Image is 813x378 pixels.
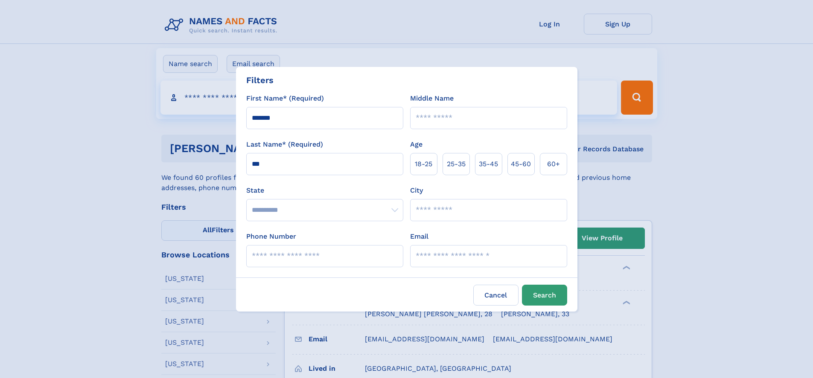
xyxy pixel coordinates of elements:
label: Cancel [473,285,519,306]
label: Email [410,231,428,242]
span: 35‑45 [479,159,498,169]
span: 18‑25 [415,159,432,169]
span: 60+ [547,159,560,169]
button: Search [522,285,567,306]
label: Age [410,139,423,150]
label: First Name* (Required) [246,93,324,104]
div: Filters [246,74,274,87]
label: Phone Number [246,231,296,242]
label: City [410,185,423,196]
label: Last Name* (Required) [246,139,323,150]
span: 45‑60 [511,159,531,169]
label: State [246,185,403,196]
label: Middle Name [410,93,454,104]
span: 25‑35 [447,159,466,169]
